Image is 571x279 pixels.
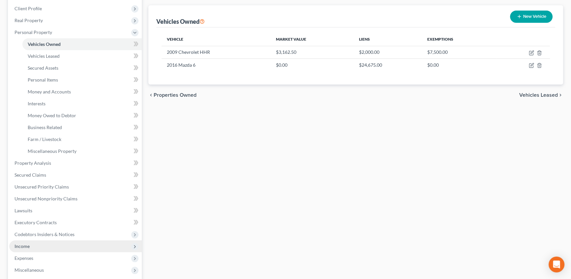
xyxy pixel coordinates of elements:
a: Interests [22,98,142,110]
a: Lawsuits [9,205,142,217]
span: Codebtors Insiders & Notices [15,231,75,237]
a: Executory Contracts [9,217,142,228]
span: Vehicles Owned [28,41,61,47]
a: Business Related [22,122,142,133]
div: Open Intercom Messenger [549,257,564,272]
span: Unsecured Nonpriority Claims [15,196,77,201]
span: Executory Contracts [15,220,57,225]
span: Income [15,243,30,249]
span: Secured Assets [28,65,58,71]
a: Secured Claims [9,169,142,181]
a: Money and Accounts [22,86,142,98]
span: Unsecured Priority Claims [15,184,69,190]
span: Miscellaneous [15,267,44,273]
span: Farm / Livestock [28,136,61,142]
th: Liens [354,33,422,46]
button: New Vehicle [510,11,553,23]
span: Money Owed to Debtor [28,113,76,118]
td: $0.00 [271,59,354,71]
th: Vehicle [162,33,271,46]
span: Property Analysis [15,160,51,166]
a: Miscellaneous Property [22,145,142,157]
span: Lawsuits [15,208,32,213]
a: Secured Assets [22,62,142,74]
span: Real Property [15,17,43,23]
span: Vehicles Leased [519,92,558,98]
td: $7,500.00 [422,46,496,58]
div: Vehicles Owned [156,17,205,25]
span: Business Related [28,124,62,130]
a: Property Analysis [9,157,142,169]
td: 2016 Mazda 6 [162,59,271,71]
td: $2,000.00 [354,46,422,58]
a: Personal Items [22,74,142,86]
td: $3,162.50 [271,46,354,58]
a: Vehicles Leased [22,50,142,62]
span: Money and Accounts [28,89,71,94]
th: Exemptions [422,33,496,46]
a: Money Owed to Debtor [22,110,142,122]
span: Properties Owned [154,92,196,98]
i: chevron_right [558,92,563,98]
span: Client Profile [15,6,42,11]
span: Interests [28,101,45,106]
button: chevron_left Properties Owned [148,92,196,98]
span: Personal Items [28,77,58,83]
span: Vehicles Leased [28,53,60,59]
span: Expenses [15,255,33,261]
span: Miscellaneous Property [28,148,76,154]
td: $0.00 [422,59,496,71]
a: Vehicles Owned [22,38,142,50]
a: Farm / Livestock [22,133,142,145]
td: 2009 Chevrolet HHR [162,46,271,58]
a: Unsecured Nonpriority Claims [9,193,142,205]
span: Secured Claims [15,172,46,178]
th: Market Value [271,33,354,46]
i: chevron_left [148,92,154,98]
td: $24,675.00 [354,59,422,71]
a: Unsecured Priority Claims [9,181,142,193]
span: Personal Property [15,29,52,35]
button: Vehicles Leased chevron_right [519,92,563,98]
